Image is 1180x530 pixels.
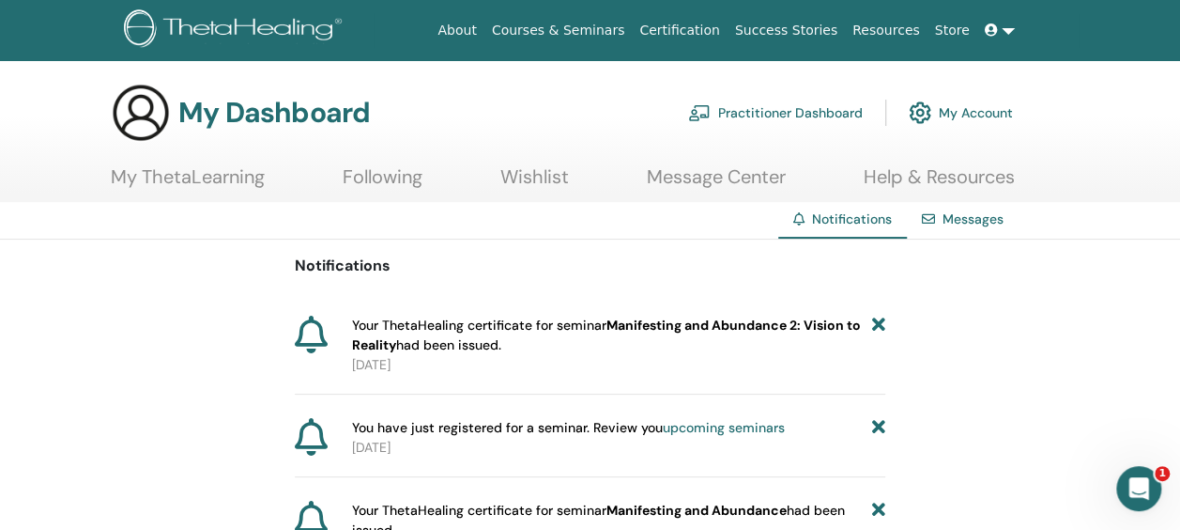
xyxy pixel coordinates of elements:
[845,13,927,48] a: Resources
[352,317,861,353] b: Manifesting and Abundance 2: Vision to Reality
[632,13,727,48] a: Certification
[927,13,977,48] a: Store
[606,502,787,519] b: Manifesting and Abundance
[352,438,885,458] p: [DATE]
[295,255,885,277] p: Notifications
[688,104,711,121] img: chalkboard-teacher.svg
[1116,466,1161,511] iframe: Intercom live chat
[124,9,348,52] img: logo.png
[352,316,872,355] span: Your ThetaHealing certificate for seminar had been issued.
[864,165,1015,202] a: Help & Resources
[111,83,171,143] img: generic-user-icon.jpg
[178,96,370,130] h3: My Dashboard
[728,13,845,48] a: Success Stories
[500,165,569,202] a: Wishlist
[343,165,422,202] a: Following
[812,210,892,227] span: Notifications
[484,13,633,48] a: Courses & Seminars
[111,165,265,202] a: My ThetaLearning
[352,418,785,438] span: You have just registered for a seminar. Review you
[352,355,885,375] p: [DATE]
[942,210,1004,227] a: Messages
[430,13,483,48] a: About
[909,97,931,129] img: cog.svg
[688,92,863,133] a: Practitioner Dashboard
[909,92,1013,133] a: My Account
[663,419,785,436] a: upcoming seminars
[647,165,786,202] a: Message Center
[1155,466,1170,481] span: 1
